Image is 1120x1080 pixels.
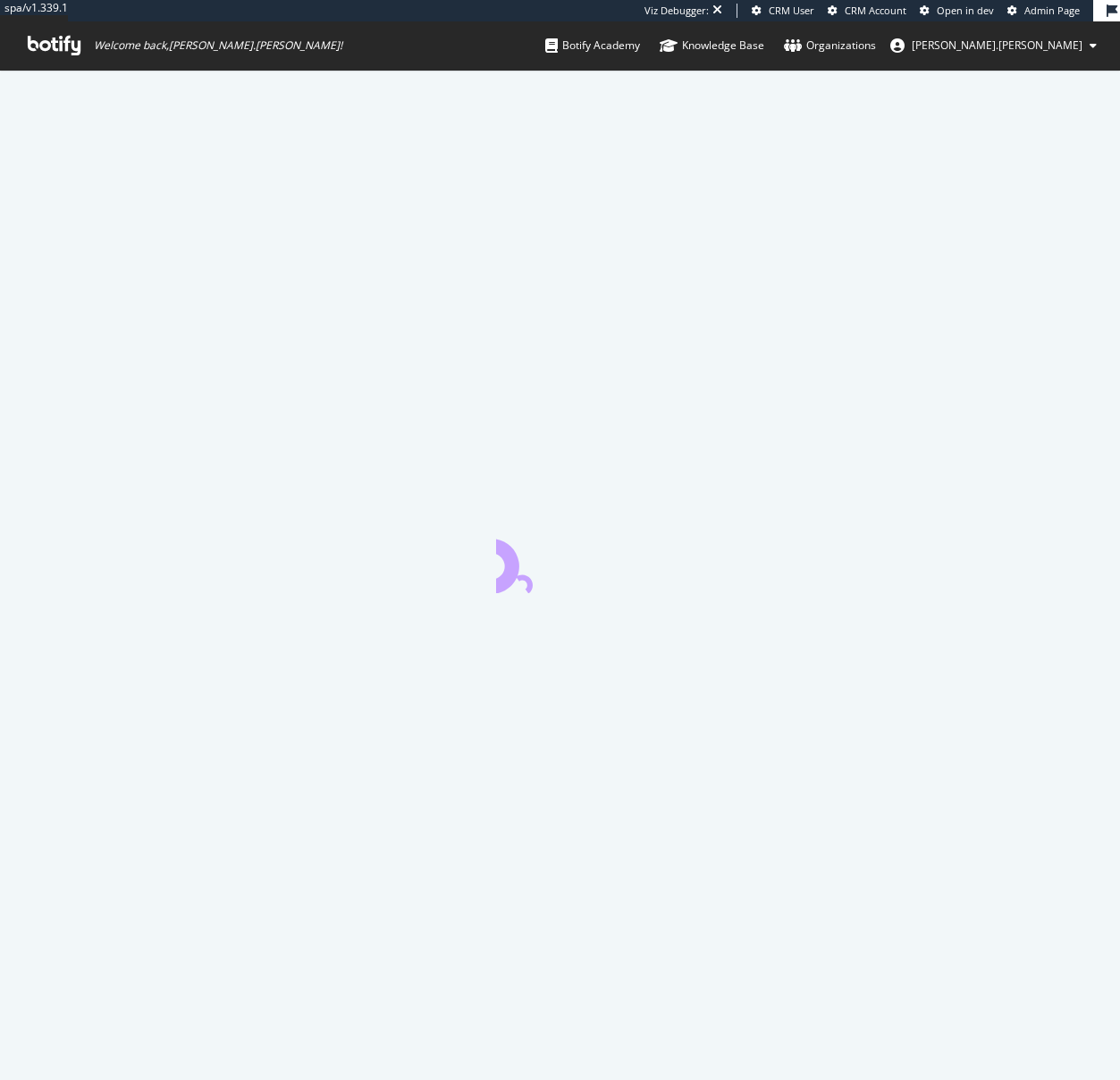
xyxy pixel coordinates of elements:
div: Knowledge Base [660,37,764,54]
a: CRM User [752,4,814,18]
a: Organizations [784,21,876,70]
a: CRM Account [828,4,906,18]
span: Welcome back, [PERSON_NAME].[PERSON_NAME] ! [94,38,342,53]
span: nicolas.verbeke [912,38,1082,53]
button: [PERSON_NAME].[PERSON_NAME] [876,31,1111,60]
span: CRM User [769,4,814,17]
span: Open in dev [937,4,994,17]
a: Botify Academy [545,21,640,70]
a: Open in dev [920,4,994,18]
a: Knowledge Base [660,21,764,70]
div: Botify Academy [545,37,640,54]
a: Admin Page [1007,4,1080,18]
span: CRM Account [845,4,906,17]
span: Admin Page [1024,4,1080,17]
div: Viz Debugger: [644,4,709,18]
div: animation [496,529,625,593]
div: Organizations [784,37,876,54]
